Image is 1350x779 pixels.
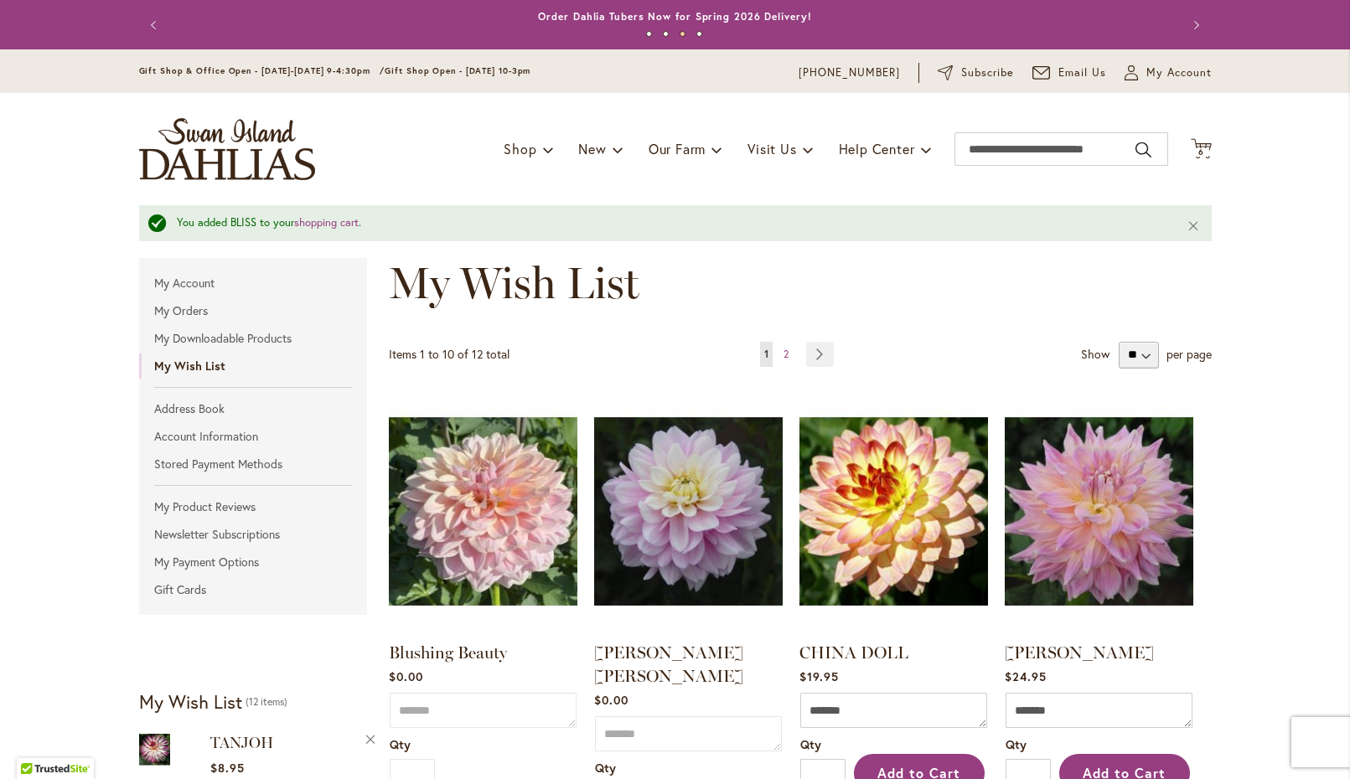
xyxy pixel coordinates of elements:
[784,348,789,360] span: 2
[389,346,509,362] span: Items 1 to 10 of 12 total
[1058,64,1106,81] span: Email Us
[680,31,685,37] button: 3 of 4
[504,140,536,157] span: Shop
[294,215,359,230] a: shopping cart
[595,760,616,776] span: Qty
[799,668,839,684] span: $19.95
[646,31,652,37] button: 1 of 4
[649,140,706,157] span: Our Farm
[1198,147,1204,157] span: 6
[799,394,988,632] a: CHINA DOLL
[139,396,368,421] a: Address Book
[210,734,273,752] a: TANJOH
[1006,736,1027,752] span: Qty
[139,298,368,323] a: My Orders
[1166,345,1212,361] span: per page
[594,642,743,686] a: [PERSON_NAME] [PERSON_NAME]
[538,10,811,23] a: Order Dahlia Tubers Now for Spring 2026 Delivery!
[1125,64,1212,81] button: My Account
[1005,394,1193,632] a: Mingus Philip Sr
[578,140,606,157] span: New
[139,65,385,76] span: Gift Shop & Office Open - [DATE]-[DATE] 9-4:30pm /
[139,522,368,547] a: Newsletter Subscriptions
[389,256,639,309] span: My Wish List
[139,730,171,771] a: TANJOH
[139,494,368,519] a: My Product Reviews
[139,577,368,602] a: Gift Cards
[139,326,368,351] a: My Downloadable Products
[938,64,1014,81] a: Subscribe
[1005,668,1047,684] span: $24.95
[139,689,242,714] strong: My Wish List
[389,642,507,663] a: Blushing Beauty
[1032,64,1106,81] a: Email Us
[390,736,411,752] span: Qty
[1005,642,1154,663] a: [PERSON_NAME]
[139,730,171,768] img: TANJOH
[1146,64,1212,81] span: My Account
[389,394,577,632] a: Blushing Beauty
[747,140,796,157] span: Visit Us
[594,394,783,632] a: Charlotte Mae
[799,64,900,81] a: [PHONE_NUMBER]
[389,668,423,684] span: $0.00
[663,31,669,37] button: 2 of 4
[1191,138,1212,161] button: 6
[799,642,908,663] a: CHINA DOLL
[139,8,173,42] button: Previous
[1178,8,1212,42] button: Next
[594,394,783,629] img: Charlotte Mae
[13,720,59,766] iframe: Launch Accessibility Center
[139,271,368,296] a: My Account
[385,65,530,76] span: Gift Shop Open - [DATE] 10-3pm
[246,695,287,708] span: 12 items
[696,31,702,37] button: 4 of 4
[839,140,915,157] span: Help Center
[139,118,315,180] a: store logo
[764,348,768,360] span: 1
[779,342,793,367] a: 2
[1081,345,1109,361] strong: Show
[800,736,821,752] span: Qty
[210,760,245,776] span: $8.95
[139,424,368,449] a: Account Information
[177,215,1161,231] div: You added BLISS to your .
[139,549,368,575] a: My Payment Options
[139,353,368,379] strong: My Wish List
[799,394,988,629] img: CHINA DOLL
[594,692,628,708] span: $0.00
[389,394,577,629] img: Blushing Beauty
[1005,394,1193,629] img: Mingus Philip Sr
[961,64,1014,81] span: Subscribe
[139,451,368,477] a: Stored Payment Methods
